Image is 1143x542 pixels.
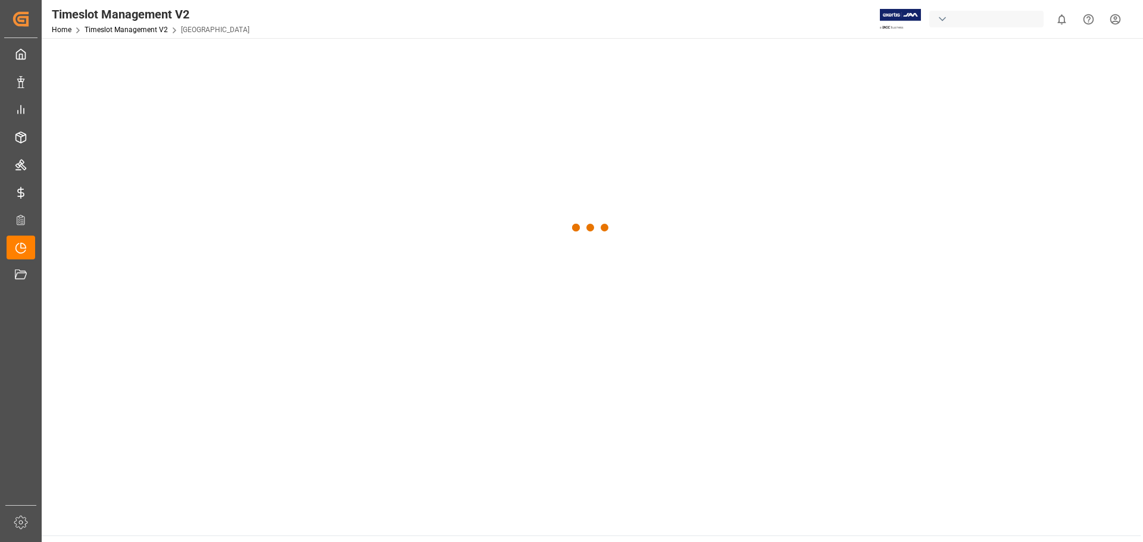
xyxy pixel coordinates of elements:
[880,9,921,30] img: Exertis%20JAM%20-%20Email%20Logo.jpg_1722504956.jpg
[52,26,71,34] a: Home
[85,26,168,34] a: Timeslot Management V2
[52,5,249,23] div: Timeslot Management V2
[1075,6,1102,33] button: Help Center
[1048,6,1075,33] button: show 0 new notifications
